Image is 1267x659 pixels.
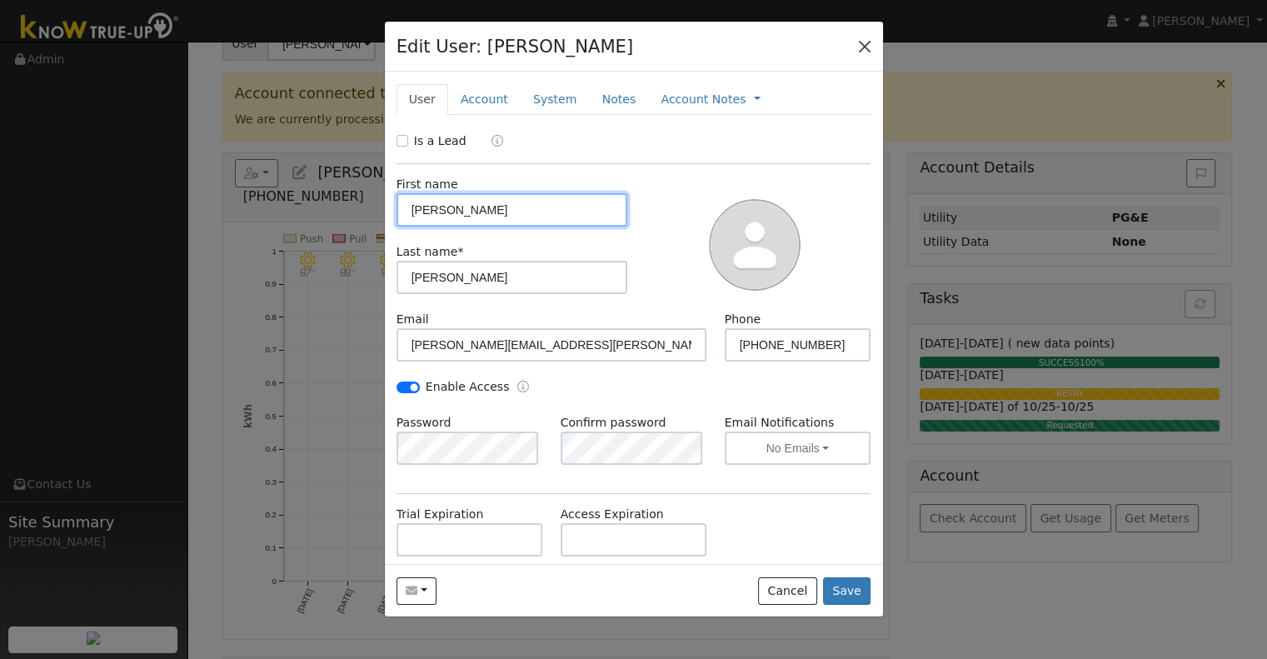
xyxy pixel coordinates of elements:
[397,135,408,147] input: Is a Lead
[397,176,458,193] label: First name
[448,84,521,115] a: Account
[397,243,464,261] label: Last name
[725,311,761,328] label: Phone
[561,506,664,523] label: Access Expiration
[758,577,817,606] button: Cancel
[561,414,666,432] label: Confirm password
[661,91,746,108] a: Account Notes
[517,378,529,397] a: Enable Access
[397,577,437,606] button: andrew.p.philipson@gmail.com
[521,84,590,115] a: System
[397,506,484,523] label: Trial Expiration
[426,378,510,396] label: Enable Access
[725,432,871,465] button: No Emails
[725,414,871,432] label: Email Notifications
[457,245,463,258] span: Required
[589,84,648,115] a: Notes
[479,132,503,152] a: Lead
[397,84,448,115] a: User
[414,132,466,150] label: Is a Lead
[823,577,871,606] button: Save
[397,33,634,60] h4: Edit User: [PERSON_NAME]
[397,311,429,328] label: Email
[397,414,451,432] label: Password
